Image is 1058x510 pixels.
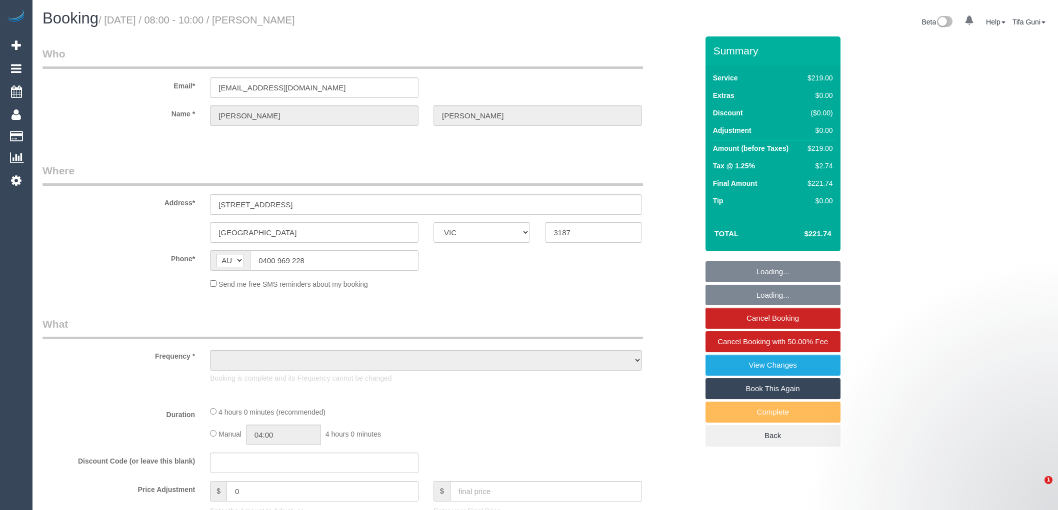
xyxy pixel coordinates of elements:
[6,10,26,24] img: Automaid Logo
[705,425,840,446] a: Back
[803,90,832,100] div: $0.00
[210,105,418,126] input: First Name*
[713,125,751,135] label: Adjustment
[803,143,832,153] div: $219.00
[35,77,202,91] label: Email*
[210,222,418,243] input: Suburb*
[210,77,418,98] input: Email*
[713,45,835,56] h3: Summary
[35,105,202,119] label: Name *
[803,108,832,118] div: ($0.00)
[1024,476,1048,500] iframe: Intercom live chat
[705,331,840,352] a: Cancel Booking with 50.00% Fee
[936,16,952,29] img: New interface
[35,481,202,495] label: Price Adjustment
[250,250,418,271] input: Phone*
[986,18,1005,26] a: Help
[545,222,641,243] input: Post Code*
[325,430,381,438] span: 4 hours 0 minutes
[803,178,832,188] div: $221.74
[713,73,738,83] label: Service
[713,108,743,118] label: Discount
[42,163,643,186] legend: Where
[803,125,832,135] div: $0.00
[98,14,295,25] small: / [DATE] / 08:00 - 10:00 / [PERSON_NAME]
[705,308,840,329] a: Cancel Booking
[705,355,840,376] a: View Changes
[713,161,755,171] label: Tax @ 1.25%
[42,317,643,339] legend: What
[433,481,450,502] span: $
[450,481,642,502] input: final price
[717,337,828,346] span: Cancel Booking with 50.00% Fee
[218,408,325,416] span: 4 hours 0 minutes (recommended)
[1044,476,1052,484] span: 1
[713,143,788,153] label: Amount (before Taxes)
[433,105,642,126] input: Last Name*
[35,194,202,208] label: Address*
[35,250,202,264] label: Phone*
[714,229,739,238] strong: Total
[705,378,840,399] a: Book This Again
[210,481,226,502] span: $
[35,348,202,361] label: Frequency *
[42,46,643,69] legend: Who
[713,90,734,100] label: Extras
[1012,18,1045,26] a: Tifa Guni
[803,196,832,206] div: $0.00
[42,9,98,27] span: Booking
[803,73,832,83] div: $219.00
[218,430,241,438] span: Manual
[803,161,832,171] div: $2.74
[713,178,757,188] label: Final Amount
[713,196,723,206] label: Tip
[35,453,202,466] label: Discount Code (or leave this blank)
[774,230,831,238] h4: $221.74
[921,18,952,26] a: Beta
[35,406,202,420] label: Duration
[218,280,368,288] span: Send me free SMS reminders about my booking
[210,373,642,383] p: Booking is complete and its Frequency cannot be changed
